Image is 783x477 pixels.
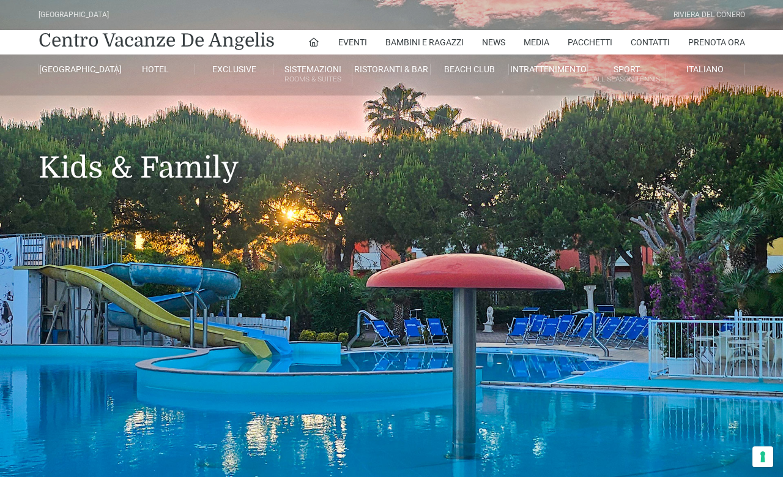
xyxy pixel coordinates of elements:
[195,64,273,75] a: Exclusive
[588,64,666,86] a: SportAll Season Tennis
[752,446,773,467] button: Le tue preferenze relative al consenso per le tecnologie di tracciamento
[39,64,117,75] a: [GEOGRAPHIC_DATA]
[338,30,367,54] a: Eventi
[588,73,666,85] small: All Season Tennis
[431,64,509,75] a: Beach Club
[524,30,549,54] a: Media
[666,64,744,75] a: Italiano
[385,30,464,54] a: Bambini e Ragazzi
[674,9,745,21] div: Riviera Del Conero
[39,28,275,53] a: Centro Vacanze De Angelis
[352,64,431,75] a: Ristoranti & Bar
[273,73,351,85] small: Rooms & Suites
[686,64,724,74] span: Italiano
[688,30,745,54] a: Prenota Ora
[482,30,505,54] a: News
[273,64,352,86] a: SistemazioniRooms & Suites
[39,9,109,21] div: [GEOGRAPHIC_DATA]
[631,30,670,54] a: Contatti
[39,96,745,203] h1: Kids & Family
[568,30,612,54] a: Pacchetti
[117,64,195,75] a: Hotel
[509,64,587,75] a: Intrattenimento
